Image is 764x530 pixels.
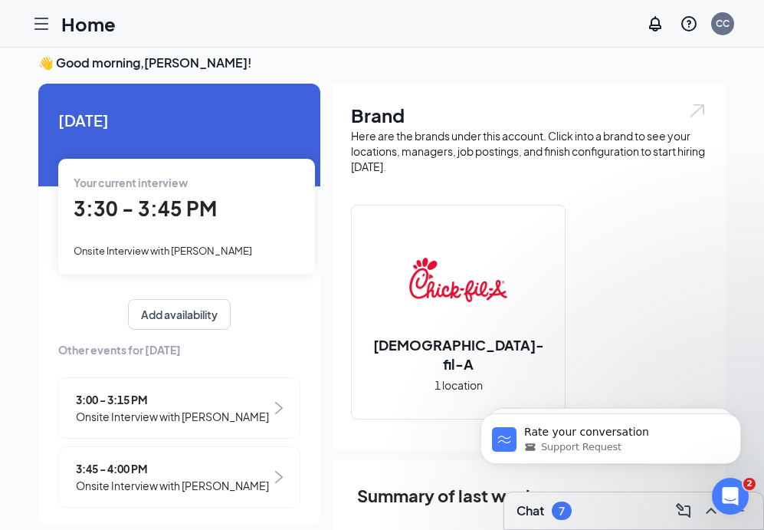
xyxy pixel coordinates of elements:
img: Chick-fil-A [409,231,507,329]
h3: Chat [516,502,544,519]
button: ChevronUp [699,499,723,523]
h2: [DEMOGRAPHIC_DATA]-fil-A [352,335,565,374]
div: 7 [559,505,565,518]
span: 3:30 - 3:45 PM [74,196,217,221]
div: Here are the brands under this account. Click into a brand to see your locations, managers, job p... [351,128,707,174]
button: ComposeMessage [671,499,696,523]
span: 1 location [434,377,483,393]
div: CC [716,17,730,30]
svg: Notifications [646,15,664,33]
span: 3:45 - 4:00 PM [76,460,269,477]
span: Summary of last week [357,482,536,509]
span: 3:00 - 3:15 PM [76,391,269,408]
button: Add availability [128,299,231,330]
span: Other events for [DATE] [58,341,300,358]
span: [DATE] [58,108,300,132]
svg: ChevronUp [702,502,720,520]
span: 2 [743,478,756,490]
span: Onsite Interview with [PERSON_NAME] [76,477,269,494]
svg: QuestionInfo [680,15,698,33]
iframe: Intercom live chat [712,478,749,515]
svg: ComposeMessage [674,502,693,520]
h3: 👋 Good morning, [PERSON_NAME] ! [38,54,726,71]
img: open.6027fd2a22e1237b5b06.svg [687,102,707,120]
h1: Home [61,11,116,37]
iframe: Intercom notifications message [457,381,764,489]
svg: Hamburger [32,15,51,33]
span: Onsite Interview with [PERSON_NAME] [76,408,269,425]
span: Your current interview [74,176,188,189]
span: Onsite Interview with [PERSON_NAME] [74,245,252,257]
h1: Brand [351,102,707,128]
